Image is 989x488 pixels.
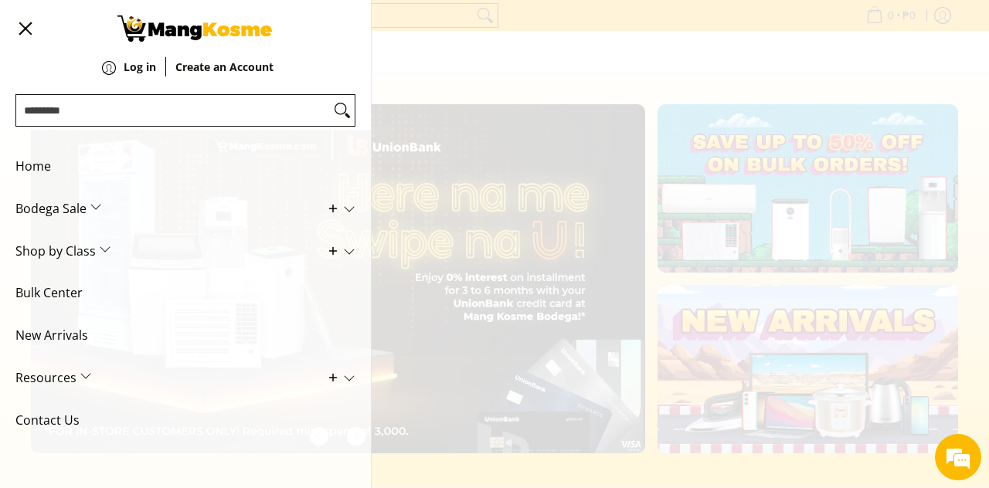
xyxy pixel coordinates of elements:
div: Leave a message [80,86,260,107]
a: New Arrivals [15,314,355,357]
a: Log in [124,62,156,96]
a: Create an Account [175,62,274,96]
span: We are offline. Please leave us a message. [32,146,270,302]
span: Bodega Sale [15,188,332,230]
a: Resources [15,357,355,399]
div: Minimize live chat window [253,8,291,45]
a: Home [15,145,355,188]
span: New Arrivals [15,314,332,357]
textarea: Type your message and click 'Submit' [8,324,294,378]
span: Home [15,145,332,188]
span: Bulk Center [15,272,332,314]
a: Bulk Center [15,272,355,314]
span: Contact Us [15,399,332,442]
button: Search [330,95,355,126]
strong: Create an Account [175,59,274,74]
a: Bodega Sale [15,188,355,230]
span: Shop by Class [15,230,332,273]
strong: Log in [124,59,156,74]
a: Contact Us [15,399,355,442]
em: Submit [226,378,280,399]
img: Mang Kosme: Your Home Appliances Warehouse Sale Partner! [117,15,272,42]
a: Shop by Class [15,230,355,273]
span: Resources [15,357,332,399]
